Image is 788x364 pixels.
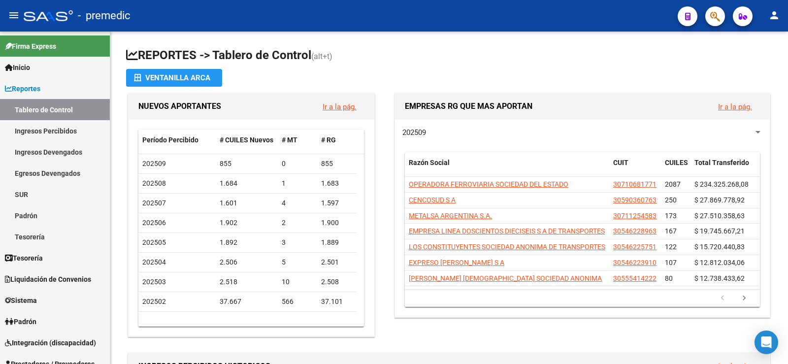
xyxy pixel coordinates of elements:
span: 107 [665,259,677,266]
datatable-header-cell: Total Transferido [690,152,759,185]
span: [PERSON_NAME] [DEMOGRAPHIC_DATA] SOCIEDAD ANONIMA [409,274,602,282]
span: # RG [321,136,336,144]
span: 30590360763 [613,196,657,204]
div: 1.902 [220,217,274,229]
span: 30546225751 [613,243,657,251]
span: 122 [665,243,677,251]
span: 202504 [142,258,166,266]
datatable-header-cell: Razón Social [405,152,609,185]
div: 2.518 [220,276,274,288]
div: 1.889 [321,237,353,248]
span: $ 12.812.034,06 [694,259,745,266]
span: $ 19.745.667,21 [694,227,745,235]
span: 202505 [142,238,166,246]
span: CENCOSUD S A [409,196,456,204]
datatable-header-cell: Período Percibido [138,130,216,151]
div: 855 [220,158,274,169]
span: $ 234.325.268,08 [694,180,749,188]
a: go to previous page [713,293,732,304]
span: 202509 [142,160,166,167]
a: go to next page [735,293,754,304]
datatable-header-cell: CUILES [661,152,690,185]
span: 202507 [142,199,166,207]
span: 202502 [142,298,166,305]
div: 566 [282,296,313,307]
span: Integración (discapacidad) [5,337,96,348]
datatable-header-cell: CUIT [609,152,661,185]
span: $ 15.720.440,83 [694,243,745,251]
div: 4 [282,198,313,209]
div: 1.601 [220,198,274,209]
span: (alt+t) [311,52,332,61]
span: Total Transferido [694,159,749,166]
div: 2.506 [220,257,274,268]
div: 0 [282,158,313,169]
div: 1.597 [321,198,353,209]
span: EXPRESO [PERSON_NAME] S A [409,259,504,266]
button: Ir a la pág. [710,98,760,116]
a: Ir a la pág. [323,102,357,111]
span: 30711254583 [613,212,657,220]
div: 1.684 [220,178,274,189]
datatable-header-cell: # CUILES Nuevos [216,130,278,151]
button: Ventanilla ARCA [126,69,222,87]
span: 80 [665,274,673,282]
a: Ir a la pág. [718,102,752,111]
div: 1 [282,178,313,189]
datatable-header-cell: # MT [278,130,317,151]
span: Período Percibido [142,136,198,144]
datatable-header-cell: # RG [317,130,357,151]
span: Inicio [5,62,30,73]
mat-icon: person [768,9,780,21]
mat-icon: menu [8,9,20,21]
div: Ventanilla ARCA [134,69,214,87]
div: 1.683 [321,178,353,189]
div: 5 [282,257,313,268]
h1: REPORTES -> Tablero de Control [126,47,772,65]
span: 202509 [402,128,426,137]
span: 167 [665,227,677,235]
span: Razón Social [409,159,450,166]
span: 30546228963 [613,227,657,235]
div: 855 [321,158,353,169]
div: Open Intercom Messenger [755,331,778,354]
span: CUILES [665,159,688,166]
span: 173 [665,212,677,220]
span: NUEVOS APORTANTES [138,101,221,111]
span: Reportes [5,83,40,94]
span: 250 [665,196,677,204]
span: 202506 [142,219,166,227]
div: 3 [282,237,313,248]
span: $ 27.510.358,63 [694,212,745,220]
div: 1.892 [220,237,274,248]
div: 37.667 [220,296,274,307]
span: 30710681771 [613,180,657,188]
span: Padrón [5,316,36,327]
span: Tesorería [5,253,43,264]
span: 202503 [142,278,166,286]
span: - premedic [78,5,131,27]
span: Sistema [5,295,37,306]
span: $ 12.738.433,62 [694,274,745,282]
span: 202508 [142,179,166,187]
div: 2.508 [321,276,353,288]
span: Firma Express [5,41,56,52]
span: LOS CONSTITUYENTES SOCIEDAD ANONIMA DE TRANSPORTES [409,243,605,251]
span: 30546223910 [613,259,657,266]
span: Liquidación de Convenios [5,274,91,285]
span: EMPRESAS RG QUE MAS APORTAN [405,101,532,111]
span: $ 27.869.778,92 [694,196,745,204]
span: 2087 [665,180,681,188]
span: EMPRESA LINEA DOSCIENTOS DIECISEIS S A DE TRANSPORTES [409,227,605,235]
span: # CUILES Nuevos [220,136,273,144]
span: 30555414222 [613,274,657,282]
span: OPERADORA FERROVIARIA SOCIEDAD DEL ESTADO [409,180,568,188]
div: 2.501 [321,257,353,268]
span: CUIT [613,159,628,166]
div: 10 [282,276,313,288]
div: 37.101 [321,296,353,307]
button: Ir a la pág. [315,98,364,116]
div: 2 [282,217,313,229]
span: METALSA ARGENTINA S.A. [409,212,492,220]
span: # MT [282,136,297,144]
